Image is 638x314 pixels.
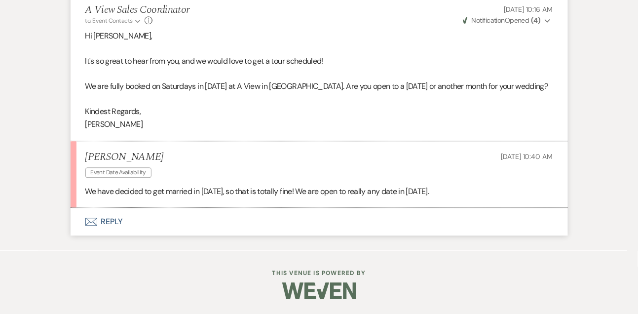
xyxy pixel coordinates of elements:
[501,152,553,161] span: [DATE] 10:40 AM
[85,167,151,178] span: Event Date Availability
[85,4,189,16] h5: A View Sales Coordinator
[85,55,553,68] p: It's so great to hear from you, and we would love to get a tour scheduled!
[504,5,553,14] span: [DATE] 10:16 AM
[85,81,548,91] span: We are fully booked on Saturdays in [DATE] at A View in [GEOGRAPHIC_DATA]. Are you open to a [DAT...
[85,119,143,129] span: [PERSON_NAME]
[85,16,142,25] button: to: Event Contacts
[463,16,541,25] span: Opened
[85,106,141,117] span: Kindest Regards,
[472,16,505,25] span: Notification
[85,17,133,25] span: to: Event Contacts
[461,15,553,26] button: NotificationOpened (4)
[85,185,553,198] p: We have decided to get married in [DATE], so that is totally fine! We are open to really any date...
[531,16,540,25] strong: ( 4 )
[71,208,568,235] button: Reply
[85,30,553,42] p: Hi [PERSON_NAME],
[85,151,164,163] h5: [PERSON_NAME]
[282,274,356,308] img: Weven Logo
